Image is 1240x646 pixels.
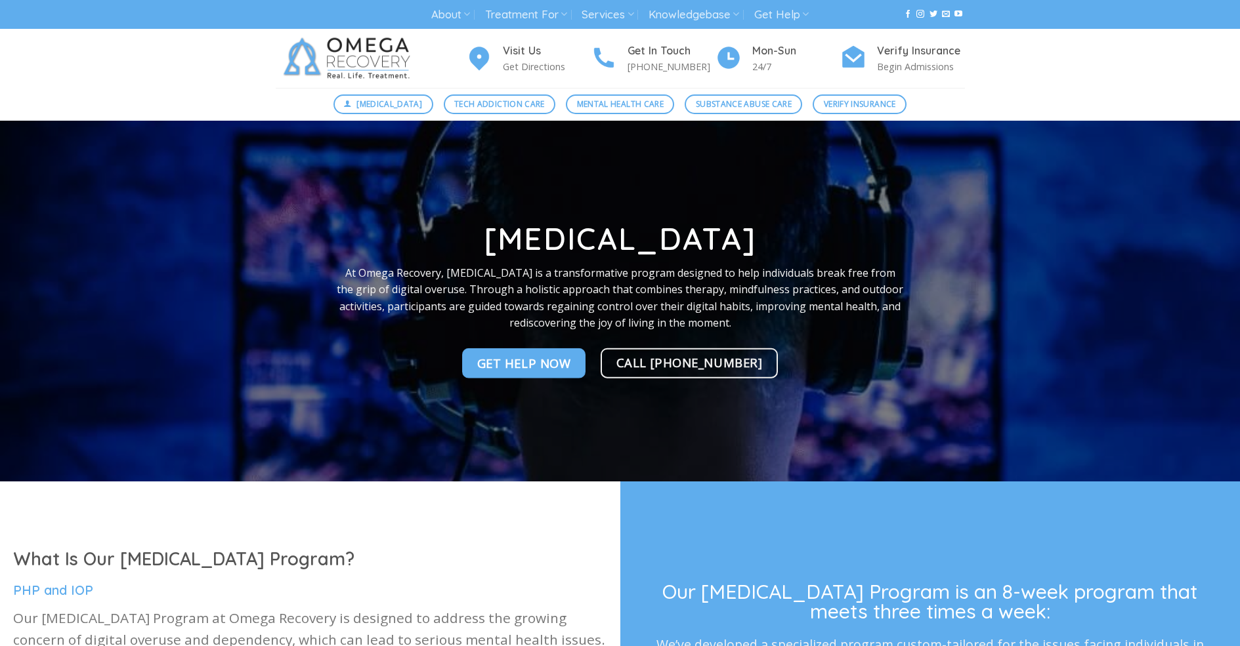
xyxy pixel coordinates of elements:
[356,98,422,110] span: [MEDICAL_DATA]
[930,10,937,19] a: Follow on Twitter
[431,3,470,27] a: About
[582,3,633,27] a: Services
[591,43,716,75] a: Get In Touch [PHONE_NUMBER]
[685,94,802,114] a: Substance Abuse Care
[13,582,93,598] span: PHP and IOP
[577,98,664,110] span: Mental Health Care
[649,3,739,27] a: Knowledgebase
[628,59,716,74] p: [PHONE_NUMBER]
[466,43,591,75] a: Visit Us Get Directions
[628,43,716,60] h4: Get In Touch
[276,29,423,88] img: Omega Recovery
[696,98,792,110] span: Substance Abuse Care
[754,3,809,27] a: Get Help
[752,59,840,74] p: 24/7
[13,548,607,571] h1: What Is Our [MEDICAL_DATA] Program?
[333,94,433,114] a: [MEDICAL_DATA]
[484,220,756,258] strong: [MEDICAL_DATA]
[454,98,545,110] span: Tech Addiction Care
[752,43,840,60] h4: Mon-Sun
[916,10,924,19] a: Follow on Instagram
[877,59,965,74] p: Begin Admissions
[813,94,907,114] a: Verify Insurance
[337,264,904,331] p: At Omega Recovery, [MEDICAL_DATA] is a transformative program designed to help individuals break ...
[954,10,962,19] a: Follow on YouTube
[477,353,571,373] span: Get Help NOw
[601,348,779,378] a: Call [PHONE_NUMBER]
[566,94,674,114] a: Mental Health Care
[503,43,591,60] h4: Visit Us
[503,59,591,74] p: Get Directions
[824,98,896,110] span: Verify Insurance
[904,10,912,19] a: Follow on Facebook
[616,353,763,372] span: Call [PHONE_NUMBER]
[462,348,586,378] a: Get Help NOw
[942,10,950,19] a: Send us an email
[444,94,556,114] a: Tech Addiction Care
[840,43,965,75] a: Verify Insurance Begin Admissions
[485,3,567,27] a: Treatment For
[877,43,965,60] h4: Verify Insurance
[651,582,1209,621] h3: Our [MEDICAL_DATA] Program is an 8-week program that meets three times a week:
